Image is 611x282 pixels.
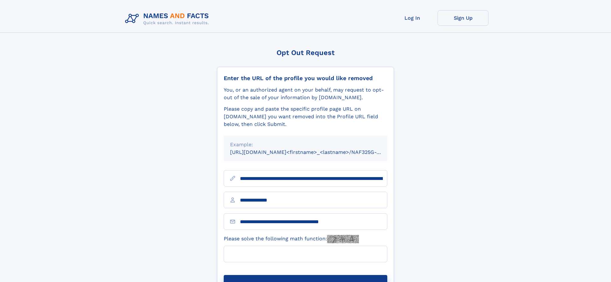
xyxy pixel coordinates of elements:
[387,10,438,26] a: Log In
[224,105,387,128] div: Please copy and paste the specific profile page URL on [DOMAIN_NAME] you want removed into the Pr...
[123,10,214,27] img: Logo Names and Facts
[217,49,394,57] div: Opt Out Request
[230,141,381,148] div: Example:
[224,75,387,82] div: Enter the URL of the profile you would like removed
[224,86,387,101] div: You, or an authorized agent on your behalf, may request to opt-out of the sale of your informatio...
[230,149,399,155] small: [URL][DOMAIN_NAME]<firstname>_<lastname>/NAF325G-xxxxxxxx
[224,235,359,243] label: Please solve the following math function:
[438,10,488,26] a: Sign Up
